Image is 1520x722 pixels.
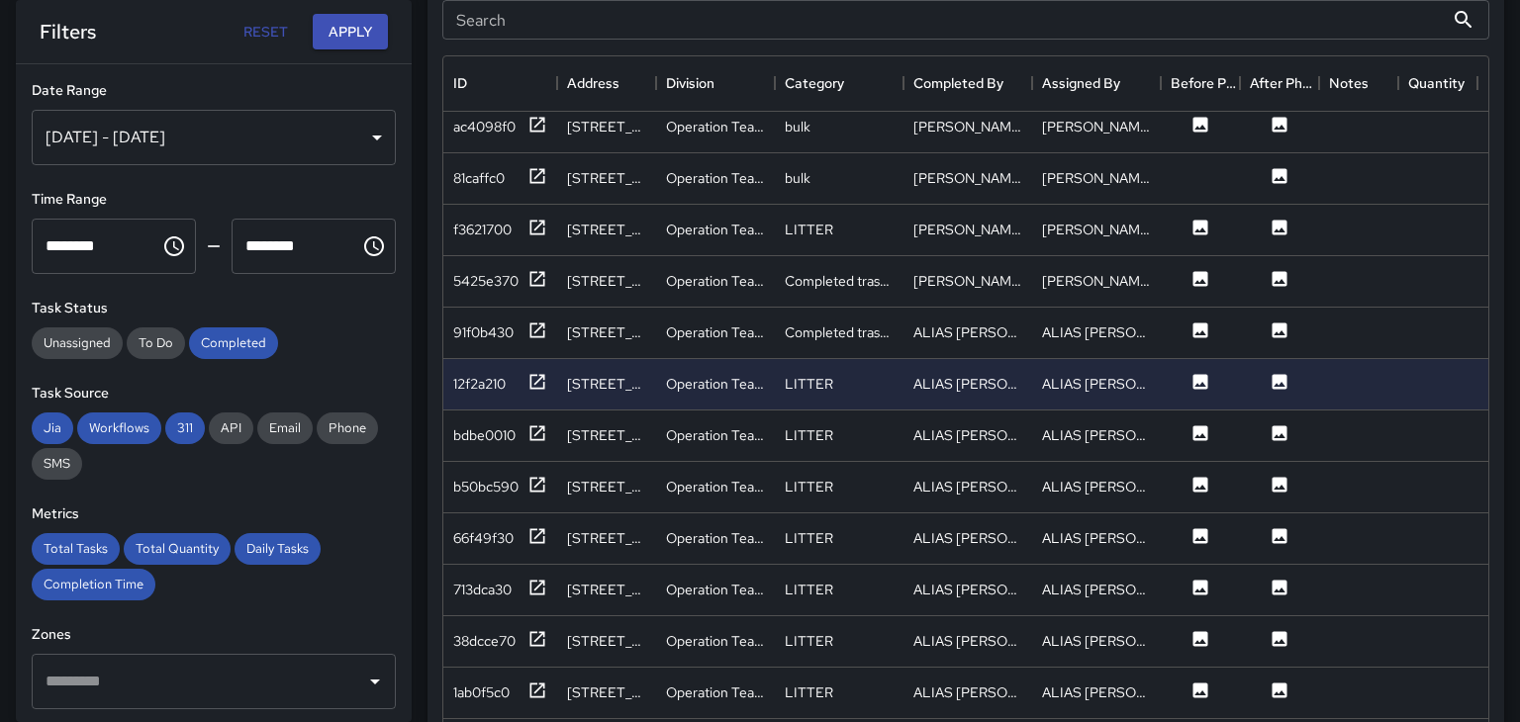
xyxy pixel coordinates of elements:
[567,117,646,136] div: 38 Patton Avenue
[913,168,1022,188] div: William Littlejohn
[567,477,646,496] div: 32 Aston Street
[785,528,833,548] div: LITTER
[453,477,519,496] div: b50bc590
[189,334,278,351] span: Completed
[666,168,765,188] div: Operation Team
[234,14,297,50] button: Reset
[785,220,833,239] div: LITTER
[453,580,512,599] div: 713dca30
[666,220,765,239] div: Operation Team
[1042,168,1151,188] div: William Littlejohn
[666,374,765,394] div: Operation Team
[785,271,894,291] div: Completed trash bags
[666,477,765,496] div: Operation Team
[1042,682,1151,702] div: ALIAS SIEGLER
[124,533,231,565] div: Total Quantity
[77,412,161,444] div: Workflows
[235,533,321,565] div: Daily Tasks
[785,168,810,188] div: bulk
[453,682,510,702] div: 1ab0f5c0
[666,322,765,342] div: Operation Team
[913,580,1022,599] div: ALIAS SIEGLER
[453,55,467,111] div: ID
[209,412,253,444] div: API
[1042,631,1151,651] div: ALIAS SIEGLER
[40,16,96,47] h6: Filters
[154,226,194,266] button: Choose time, selected time is 12:00 AM
[1408,55,1465,111] div: Quantity
[124,540,231,557] span: Total Quantity
[32,569,155,600] div: Completion Time
[785,117,810,136] div: bulk
[453,629,547,654] button: 38dcce70
[913,374,1022,394] div: ALIAS SIEGLER
[913,477,1022,496] div: ALIAS SIEGLER
[32,455,82,472] span: SMS
[453,374,506,394] div: 12f2a210
[32,80,396,102] h6: Date Range
[913,271,1022,291] div: William Littlejohn
[656,55,775,111] div: Division
[567,682,646,702] div: 16 Ravenscroft Drive
[557,55,656,111] div: Address
[453,168,505,188] div: 81caffc0
[567,528,646,548] div: 50 Coxe Avenue
[1042,220,1151,239] div: William Littlejohn
[785,322,894,342] div: Completed trash bags
[453,526,547,551] button: 66f49f30
[453,117,516,136] div: ac4098f0
[453,578,547,602] button: 713dca30
[313,14,388,50] button: Apply
[1042,117,1151,136] div: William Littlejohn
[32,576,155,592] span: Completion Time
[785,55,844,111] div: Category
[913,528,1022,548] div: ALIAS SIEGLER
[32,110,396,165] div: [DATE] - [DATE]
[913,425,1022,445] div: ALIAS SIEGLER
[785,682,833,702] div: LITTER
[785,631,833,651] div: LITTER
[453,322,514,342] div: 91f0b430
[32,334,123,351] span: Unassigned
[453,271,519,291] div: 5425e370
[666,117,765,136] div: Operation Team
[775,55,903,111] div: Category
[1171,55,1240,111] div: Before Photo
[1250,55,1319,111] div: After Photo
[257,412,313,444] div: Email
[567,425,646,445] div: 11 Church Street
[453,631,516,651] div: 38dcce70
[77,419,161,436] span: Workflows
[913,322,1022,342] div: ALIAS SIEGLER
[317,412,378,444] div: Phone
[209,419,253,436] span: API
[453,269,547,294] button: 5425e370
[32,533,120,565] div: Total Tasks
[567,271,646,291] div: 15 Stage Lane
[1042,425,1151,445] div: ALIAS SIEGLER
[567,322,646,342] div: 15 Stage Lane
[32,383,396,405] h6: Task Source
[567,220,646,239] div: 1 Haywood Street
[453,166,547,191] button: 81caffc0
[32,298,396,319] h6: Task Status
[666,528,765,548] div: Operation Team
[903,55,1032,111] div: Completed By
[443,55,557,111] div: ID
[567,55,619,111] div: Address
[453,220,512,239] div: f3621700
[666,271,765,291] div: Operation Team
[453,115,547,139] button: ac4098f0
[1161,55,1240,111] div: Before Photo
[189,327,278,359] div: Completed
[666,580,765,599] div: Operation Team
[1329,55,1369,111] div: Notes
[785,425,833,445] div: LITTER
[1042,322,1151,342] div: ALIAS SIEGLER
[453,680,547,705] button: 1ab0f5c0
[666,682,765,702] div: Operation Team
[453,218,547,242] button: f3621700
[361,668,389,695] button: Open
[453,423,547,448] button: bdbe0010
[567,631,646,651] div: 12 Ravenscroft Drive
